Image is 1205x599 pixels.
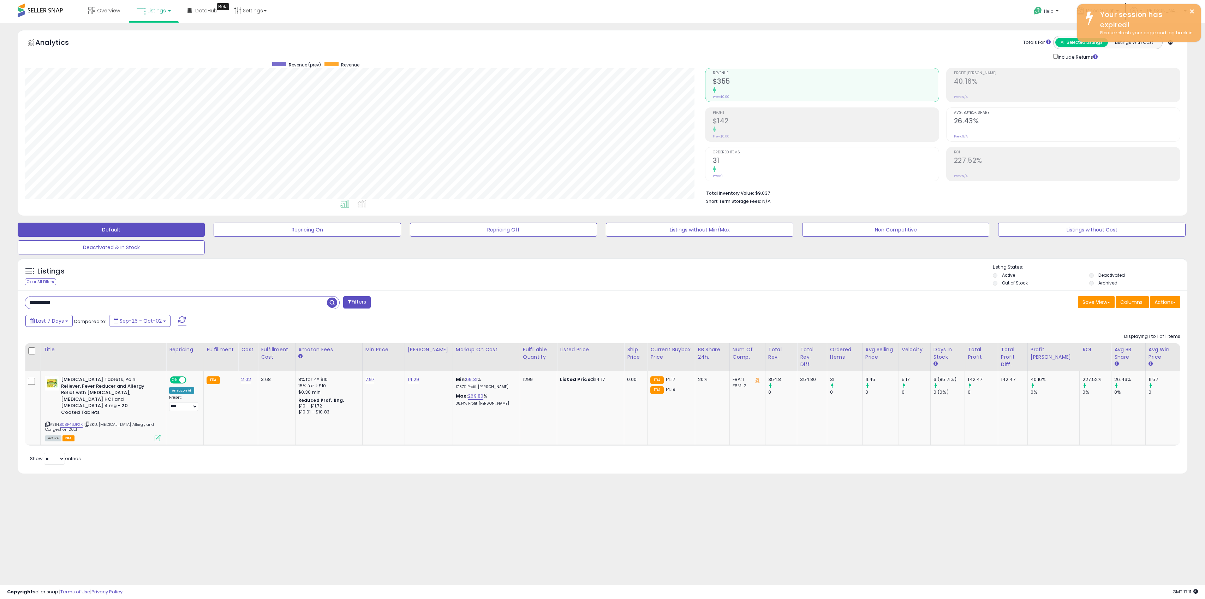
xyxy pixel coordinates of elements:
[1189,7,1195,16] button: ×
[298,376,357,383] div: 8% for <= $10
[1002,280,1028,286] label: Out of Stock
[1095,10,1195,30] div: Your session has expired!
[1114,346,1143,361] div: Avg BB Share
[45,376,59,390] img: 41oWK2cmYVL._SL40_.jpg
[1116,296,1149,308] button: Columns
[606,223,793,237] button: Listings without Min/Max
[933,361,938,367] small: Days In Stock.
[36,317,64,324] span: Last 7 Days
[298,353,303,360] small: Amazon Fees.
[289,62,321,68] span: Revenue (prev)
[261,376,290,383] div: 3.68
[560,376,592,383] b: Listed Price:
[1098,280,1117,286] label: Archived
[933,389,965,395] div: 0 (0%)
[1078,296,1115,308] button: Save View
[733,376,760,383] div: FBA: 1
[902,376,930,383] div: 5.17
[954,71,1180,75] span: Profit [PERSON_NAME]
[733,346,762,361] div: Num of Comp.
[410,223,597,237] button: Repricing Off
[954,134,968,139] small: Prev: N/A
[1082,376,1111,383] div: 227.52%
[1114,376,1145,383] div: 26.43%
[45,422,154,432] span: | SKU: [MEDICAL_DATA] Allergy and Congestion 20ct
[45,376,161,440] div: ASIN:
[713,117,939,127] h2: $142
[1114,361,1118,367] small: Avg BB Share.
[1048,53,1106,61] div: Include Returns
[762,198,771,205] span: N/A
[650,386,663,394] small: FBA
[954,151,1180,154] span: ROI
[1033,6,1042,15] i: Get Help
[60,422,83,428] a: B0BP46JPXX
[61,376,147,417] b: [MEDICAL_DATA] Tablets, Pain Reliever, Fever Reducer and Allergy Relief with [MEDICAL_DATA], [MED...
[456,384,514,389] p: 17.57% Profit [PERSON_NAME]
[456,376,466,383] b: Min:
[954,77,1180,87] h2: 40.16%
[456,376,514,389] div: %
[698,346,727,361] div: BB Share 24h.
[627,376,642,383] div: 0.00
[171,377,179,383] span: ON
[1114,389,1145,395] div: 0%
[169,346,201,353] div: Repricing
[45,435,61,441] span: All listings currently available for purchase on Amazon
[1082,346,1108,353] div: ROI
[830,376,862,383] div: 31
[560,376,619,383] div: $14.17
[627,346,644,361] div: Ship Price
[713,95,729,99] small: Prev: $0.00
[1149,389,1180,395] div: 0
[217,3,229,10] div: Tooltip anchor
[954,157,1180,166] h2: 227.52%
[933,346,962,361] div: Days In Stock
[902,389,930,395] div: 0
[713,151,939,154] span: Ordered Items
[1023,39,1051,46] div: Totals For
[865,346,896,361] div: Avg Selling Price
[1108,38,1160,47] button: Listings With Cost
[261,346,292,361] div: Fulfillment Cost
[650,376,663,384] small: FBA
[109,315,171,327] button: Sep-26 - Oct-02
[456,401,514,406] p: 38.14% Profit [PERSON_NAME]
[1001,376,1022,383] div: 142.47
[650,346,692,361] div: Current Buybox Price
[1124,333,1180,340] div: Displaying 1 to 1 of 1 items
[706,188,1175,197] li: $9,037
[698,376,724,383] div: 20%
[666,386,676,393] span: 14.19
[365,346,402,353] div: Min Price
[1150,296,1180,308] button: Actions
[830,346,859,361] div: Ordered Items
[713,157,939,166] h2: 31
[18,240,205,254] button: Deactivated & In Stock
[1002,272,1015,278] label: Active
[1149,346,1177,361] div: Avg Win Price
[560,346,621,353] div: Listed Price
[241,376,251,383] a: 2.02
[954,111,1180,115] span: Avg. Buybox Share
[341,62,359,68] span: Revenue
[18,223,205,237] button: Default
[865,376,899,383] div: 11.45
[800,346,824,368] div: Total Rev. Diff.
[1031,389,1080,395] div: 0%
[800,376,821,383] div: 354.80
[298,346,359,353] div: Amazon Fees
[62,435,74,441] span: FBA
[456,393,468,399] b: Max:
[207,346,235,353] div: Fulfillment
[802,223,989,237] button: Non Competitive
[298,389,357,395] div: $0.30 min
[998,223,1185,237] button: Listings without Cost
[195,7,217,14] span: DataHub
[241,346,255,353] div: Cost
[830,389,862,395] div: 0
[523,346,554,361] div: Fulfillable Quantity
[1120,299,1143,306] span: Columns
[365,376,375,383] a: 7.97
[35,37,83,49] h5: Analytics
